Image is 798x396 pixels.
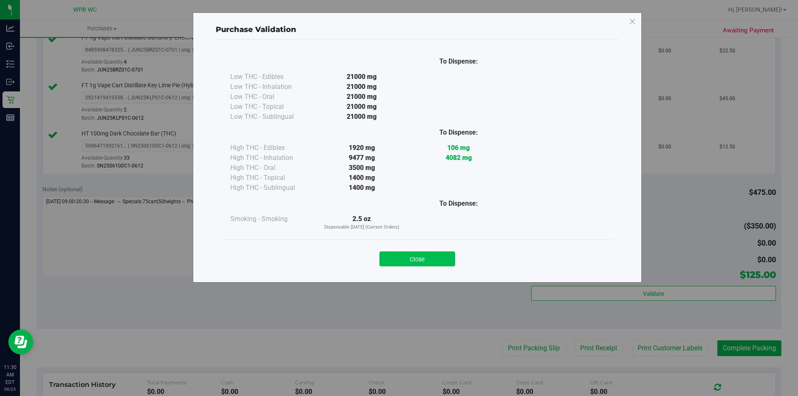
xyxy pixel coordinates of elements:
div: 1400 mg [313,173,410,183]
div: Low THC - Topical [230,102,313,112]
div: To Dispense: [410,199,507,209]
div: 1920 mg [313,143,410,153]
button: Close [379,251,455,266]
p: Dispensable [DATE] (Current Orders) [313,224,410,231]
div: 21000 mg [313,92,410,102]
div: High THC - Edibles [230,143,313,153]
div: 21000 mg [313,102,410,112]
div: High THC - Topical [230,173,313,183]
div: 9477 mg [313,153,410,163]
div: Low THC - Sublingual [230,112,313,122]
div: 2.5 oz [313,214,410,231]
strong: 4082 mg [446,154,472,162]
div: 21000 mg [313,72,410,82]
div: Low THC - Inhalation [230,82,313,92]
div: High THC - Oral [230,163,313,173]
div: Smoking - Smoking [230,214,313,224]
div: Low THC - Edibles [230,72,313,82]
div: High THC - Inhalation [230,153,313,163]
div: To Dispense: [410,57,507,66]
div: 21000 mg [313,82,410,92]
div: 3500 mg [313,163,410,173]
div: Low THC - Oral [230,92,313,102]
div: 1400 mg [313,183,410,193]
div: 21000 mg [313,112,410,122]
iframe: Resource center [8,330,33,354]
strong: 106 mg [447,144,470,152]
span: Purchase Validation [216,25,296,34]
div: High THC - Sublingual [230,183,313,193]
div: To Dispense: [410,128,507,138]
